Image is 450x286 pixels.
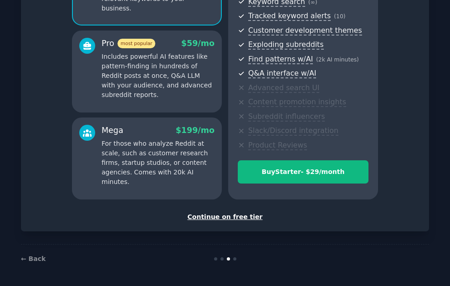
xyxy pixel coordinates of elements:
span: Q&A interface w/AI [248,69,316,78]
span: Slack/Discord integration [248,126,338,136]
a: ← Back [21,255,46,262]
div: Buy Starter - $ 29 /month [238,167,368,177]
div: Continue on free tier [31,212,419,222]
p: For those who analyze Reddit at scale, such as customer research firms, startup studios, or conte... [102,139,215,187]
span: Exploding subreddits [248,40,323,50]
span: Subreddit influencers [248,112,325,122]
p: Includes powerful AI features like pattern-finding in hundreds of Reddit posts at once, Q&A LLM w... [102,52,215,100]
span: $ 199 /mo [176,126,215,135]
span: Advanced search UI [248,83,319,93]
span: ( 10 ) [334,13,345,20]
div: Pro [102,38,155,49]
span: ( 2k AI minutes ) [316,56,359,63]
div: Mega [102,125,123,136]
span: most popular [118,39,156,48]
span: $ 59 /mo [181,39,215,48]
button: BuyStarter- $29/month [238,160,368,184]
span: Find patterns w/AI [248,55,313,64]
span: Tracked keyword alerts [248,11,331,21]
span: Product Reviews [248,141,307,150]
span: Content promotion insights [248,97,346,107]
span: Customer development themes [248,26,362,36]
